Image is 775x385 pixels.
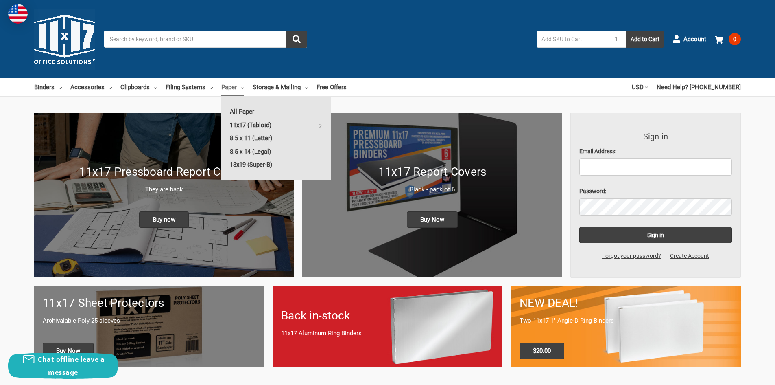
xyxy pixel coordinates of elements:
[34,286,264,367] a: 11x17 sheet protectors 11x17 Sheet Protectors Archivalable Poly 25 sleeves Buy Now
[317,78,347,96] a: Free Offers
[104,31,307,48] input: Search by keyword, brand or SKU
[139,211,189,228] span: Buy now
[657,78,741,96] a: Need Help? [PHONE_NUMBER]
[311,185,553,194] p: Black - pack of 6
[43,185,285,194] p: They are back
[672,29,706,50] a: Account
[281,329,494,338] p: 11x17 Aluminum Ring Binders
[43,163,285,180] h1: 11x17 Pressboard Report Covers
[407,211,458,228] span: Buy Now
[520,343,564,359] span: $20.00
[537,31,607,48] input: Add SKU to Cart
[221,78,244,96] a: Paper
[520,295,732,312] h1: NEW DEAL!
[511,286,741,367] a: 11x17 Binder 2-pack only $20.00 NEW DEAL! Two 11x17 1" Angle-D Ring Binders $20.00
[729,33,741,45] span: 0
[221,132,331,145] a: 8.5 x 11 (Letter)
[302,113,562,277] img: 11x17 Report Covers
[715,29,741,50] a: 0
[38,355,105,377] span: Chat offline leave a message
[666,252,714,260] a: Create Account
[34,113,294,277] a: New 11x17 Pressboard Binders 11x17 Pressboard Report Covers They are back Buy now
[120,78,157,96] a: Clipboards
[579,130,732,143] h3: Sign in
[43,316,255,326] p: Archivalable Poly 25 sleeves
[579,147,732,156] label: Email Address:
[302,113,562,277] a: 11x17 Report Covers 11x17 Report Covers Black - pack of 6 Buy Now
[579,187,732,196] label: Password:
[8,4,28,24] img: duty and tax information for United States
[273,286,502,367] a: Back in-stock 11x17 Aluminum Ring Binders
[520,316,732,326] p: Two 11x17 1" Angle-D Ring Binders
[221,158,331,171] a: 13x19 (Super-B)
[43,343,94,359] span: Buy Now
[632,78,648,96] a: USD
[598,252,666,260] a: Forgot your password?
[166,78,213,96] a: Filing Systems
[34,9,95,70] img: 11x17.com
[708,363,775,385] iframe: Google Customer Reviews
[221,105,331,118] a: All Paper
[221,145,331,158] a: 8.5 x 14 (Legal)
[70,78,112,96] a: Accessories
[34,113,294,277] img: New 11x17 Pressboard Binders
[34,78,62,96] a: Binders
[221,119,331,132] a: 11x17 (Tabloid)
[253,78,308,96] a: Storage & Mailing
[626,31,664,48] button: Add to Cart
[8,353,118,379] button: Chat offline leave a message
[43,295,255,312] h1: 11x17 Sheet Protectors
[683,35,706,44] span: Account
[311,163,553,180] h1: 11x17 Report Covers
[579,227,732,243] input: Sign in
[281,307,494,324] h1: Back in-stock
